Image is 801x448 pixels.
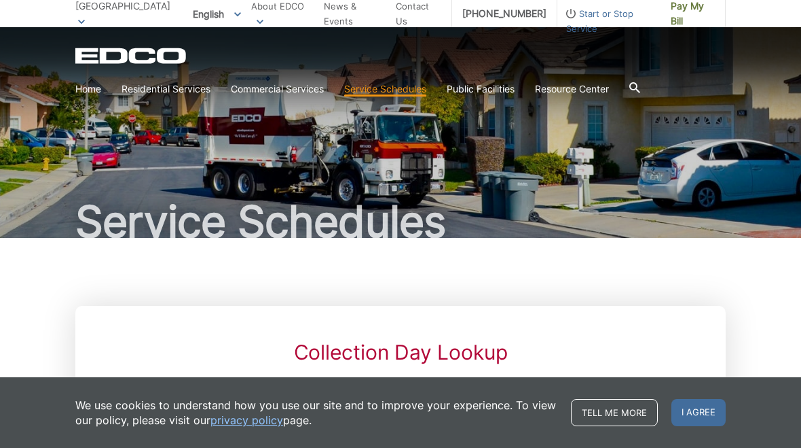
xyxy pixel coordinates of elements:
[210,413,283,428] a: privacy policy
[344,82,426,97] a: Service Schedules
[535,82,609,97] a: Resource Center
[75,82,101,97] a: Home
[122,82,210,97] a: Residential Services
[75,200,726,243] h1: Service Schedules
[447,82,515,97] a: Public Facilities
[75,398,557,428] p: We use cookies to understand how you use our site and to improve your experience. To view our pol...
[183,3,251,25] span: English
[671,399,726,426] span: I agree
[75,48,188,64] a: EDCD logo. Return to the homepage.
[571,399,658,426] a: Tell me more
[231,82,324,97] a: Commercial Services
[186,340,615,364] h2: Collection Day Lookup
